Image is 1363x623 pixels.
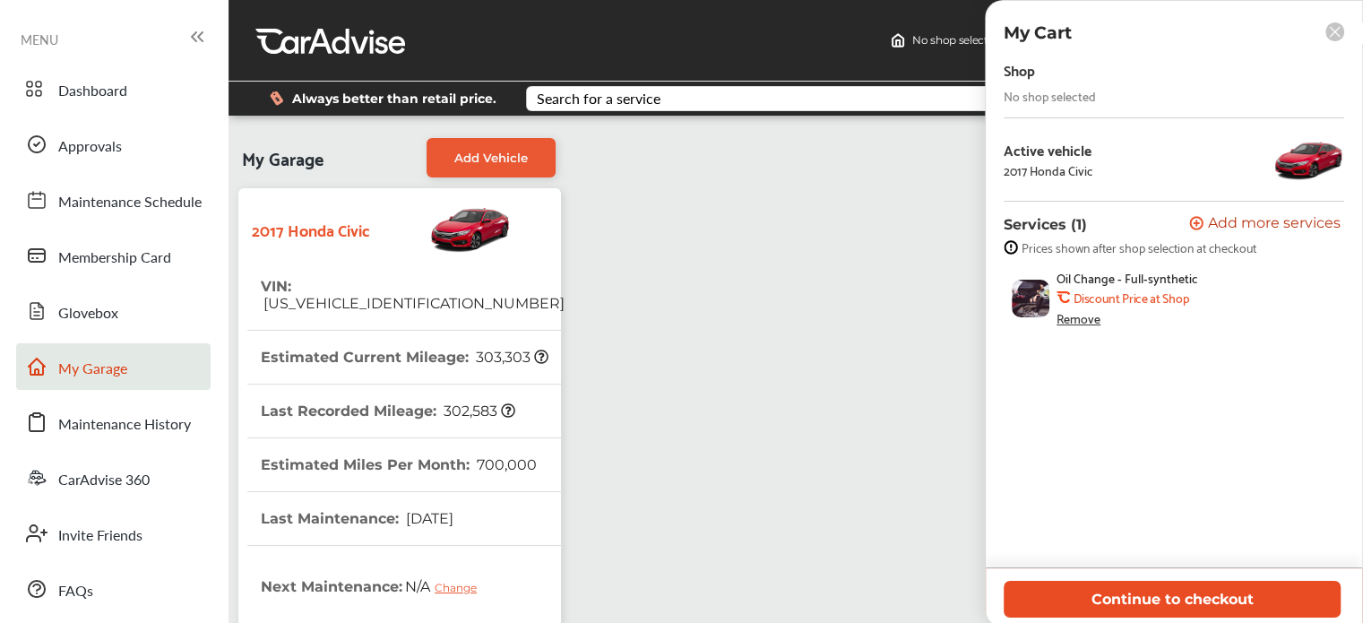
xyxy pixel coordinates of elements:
[16,510,211,557] a: Invite Friends
[1004,22,1072,43] p: My Cart
[891,33,905,48] img: header-home-logo.8d720a4f.svg
[427,138,556,177] a: Add Vehicle
[261,331,548,384] th: Estimated Current Mileage :
[16,65,211,112] a: Dashboard
[912,33,1001,48] span: No shop selected
[58,135,122,159] span: Approvals
[261,295,565,312] span: [US_VEHICLE_IDENTIFICATION_NUMBER]
[537,91,660,106] div: Search for a service
[252,215,370,243] strong: 2017 Honda Civic
[1272,133,1344,186] img: 11198_st0640_046.jpg
[16,177,211,223] a: Maintenance Schedule
[261,385,515,437] th: Last Recorded Mileage :
[261,492,453,545] th: Last Maintenance :
[441,402,515,420] span: 302,583
[1189,216,1341,233] button: Add more services
[474,456,537,473] span: 700,000
[16,343,211,390] a: My Garage
[1189,216,1344,233] a: Add more services
[454,151,528,165] span: Add Vehicle
[21,32,58,47] span: MENU
[58,580,93,603] span: FAQs
[402,564,490,609] span: N/A
[1004,163,1093,177] div: 2017 Honda Civic
[58,247,171,270] span: Membership Card
[58,80,127,103] span: Dashboard
[1004,142,1093,158] div: Active vehicle
[1004,581,1341,618] button: Continue to checkout
[58,358,127,381] span: My Garage
[16,232,211,279] a: Membership Card
[1004,216,1087,233] p: Services (1)
[261,438,537,491] th: Estimated Miles Per Month :
[58,413,191,437] span: Maintenance History
[58,524,142,548] span: Invite Friends
[58,302,118,325] span: Glovebox
[435,581,486,594] div: Change
[16,288,211,334] a: Glovebox
[242,138,323,177] span: My Garage
[1004,240,1018,255] img: info-strock.ef5ea3fe.svg
[1074,290,1188,305] b: Discount Price at Shop
[16,121,211,168] a: Approvals
[16,566,211,612] a: FAQs
[58,469,150,492] span: CarAdvise 360
[1004,57,1035,82] div: Shop
[1057,271,1198,285] span: Oil Change - Full-synthetic
[1022,240,1256,255] span: Prices shown after shop selection at checkout
[16,399,211,446] a: Maintenance History
[473,349,548,366] span: 303,303
[403,510,453,527] span: [DATE]
[1004,89,1096,103] div: No shop selected
[261,260,565,330] th: VIN :
[1057,311,1100,325] div: Remove
[1012,280,1049,317] img: oil-change-thumb.jpg
[16,454,211,501] a: CarAdvise 360
[292,92,496,105] span: Always better than retail price.
[58,191,202,214] span: Maintenance Schedule
[270,91,283,106] img: dollor_label_vector.a70140d1.svg
[370,197,512,260] img: Vehicle
[1208,216,1341,233] span: Add more services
